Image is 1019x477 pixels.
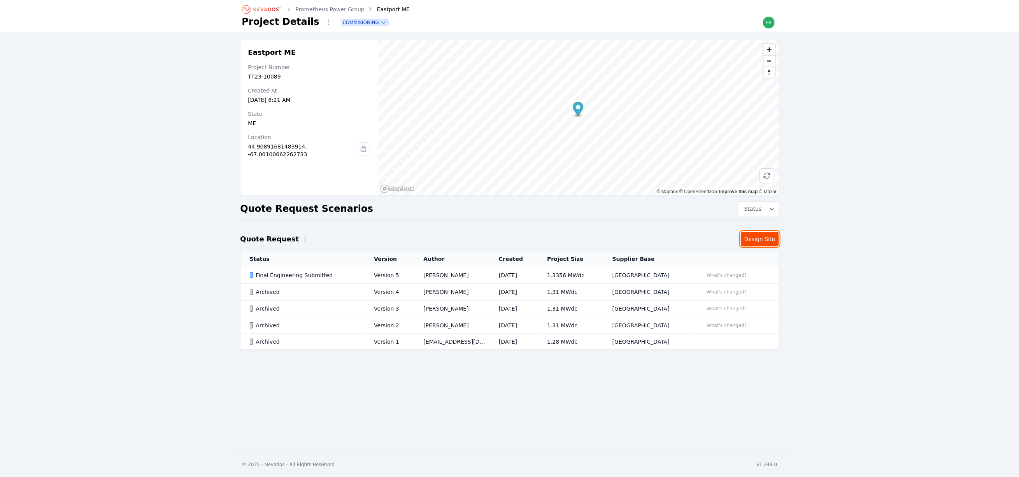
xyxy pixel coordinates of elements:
h2: Quote Request [240,234,299,245]
td: 1.31 MWdc [538,317,603,334]
button: What's changed? [703,271,750,280]
button: Reset bearing to north [764,66,775,78]
a: Mapbox [657,189,678,194]
td: [GEOGRAPHIC_DATA] [603,267,694,284]
td: Version 3 [365,301,414,317]
td: [GEOGRAPHIC_DATA] [603,334,694,350]
div: Location [248,133,357,141]
td: [PERSON_NAME] [414,301,489,317]
button: Commisioning [341,19,388,26]
tr: Final Engineering SubmittedVersion 5[PERSON_NAME][DATE]1.3356 MWdc[GEOGRAPHIC_DATA]What's changed? [240,267,779,284]
td: [DATE] [489,317,538,334]
button: Zoom out [764,55,775,66]
button: Zoom in [764,44,775,55]
a: Improve this map [719,189,758,194]
div: ME [248,119,370,127]
td: [PERSON_NAME] [414,267,489,284]
td: [EMAIL_ADDRESS][DOMAIN_NAME] [414,334,489,350]
span: Zoom out [764,56,775,66]
h2: Eastport ME [248,48,370,57]
td: [PERSON_NAME] [414,317,489,334]
td: Version 1 [365,334,414,350]
div: Final Engineering Submitted [250,271,361,279]
td: 1.3356 MWdc [538,267,603,284]
td: 1.31 MWdc [538,301,603,317]
div: Archived [250,305,361,313]
h1: Project Details [242,16,319,28]
td: [DATE] [489,267,538,284]
div: [DATE] 8:21 AM [248,96,370,104]
div: Project Number [248,63,370,71]
td: [DATE] [489,334,538,350]
td: Version 2 [365,317,414,334]
div: TT23-10089 [248,73,370,80]
div: 44.90891681483914, -67.00100662262733 [248,143,357,158]
a: Design Site [741,232,779,246]
th: Supplier Base [603,251,694,267]
th: Version [365,251,414,267]
div: Archived [250,338,361,346]
th: Created [489,251,538,267]
button: What's changed? [703,304,750,313]
div: Archived [250,321,361,329]
div: v1.249.0 [757,461,777,468]
td: [GEOGRAPHIC_DATA] [603,284,694,301]
canvas: Map [378,40,779,196]
nav: Breadcrumb [242,3,410,16]
h2: Quote Request Scenarios [240,203,373,215]
td: [DATE] [489,284,538,301]
div: Archived [250,288,361,296]
td: 1.28 MWdc [538,334,603,350]
button: What's changed? [703,321,750,330]
div: Eastport ME [366,5,410,13]
a: Prometheus Power Group [296,5,365,13]
td: [GEOGRAPHIC_DATA] [603,317,694,334]
td: Version 4 [365,284,414,301]
th: Project Size [538,251,603,267]
a: Mapbox homepage [380,184,414,193]
th: Status [240,251,365,267]
td: [GEOGRAPHIC_DATA] [603,301,694,317]
tr: ArchivedVersion 1[EMAIL_ADDRESS][DOMAIN_NAME][DATE]1.28 MWdc[GEOGRAPHIC_DATA] [240,334,779,350]
a: Maxar [759,189,777,194]
button: What's changed? [703,288,750,296]
div: Map marker [573,102,584,118]
td: [PERSON_NAME] [414,284,489,301]
td: 1.31 MWdc [538,284,603,301]
tr: ArchivedVersion 2[PERSON_NAME][DATE]1.31 MWdc[GEOGRAPHIC_DATA]What's changed? [240,317,779,334]
tr: ArchivedVersion 3[PERSON_NAME][DATE]1.31 MWdc[GEOGRAPHIC_DATA]What's changed? [240,301,779,317]
img: frida.manzo@nevados.solar [763,16,775,29]
div: State [248,110,370,118]
span: Status [741,205,762,213]
th: Author [414,251,489,267]
td: Version 5 [365,267,414,284]
td: [DATE] [489,301,538,317]
button: Status [738,202,779,216]
a: OpenStreetMap [679,189,717,194]
div: © 2025 - Nevados - All Rights Reserved [242,461,335,468]
div: Created At [248,87,370,94]
tr: ArchivedVersion 4[PERSON_NAME][DATE]1.31 MWdc[GEOGRAPHIC_DATA]What's changed? [240,284,779,301]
